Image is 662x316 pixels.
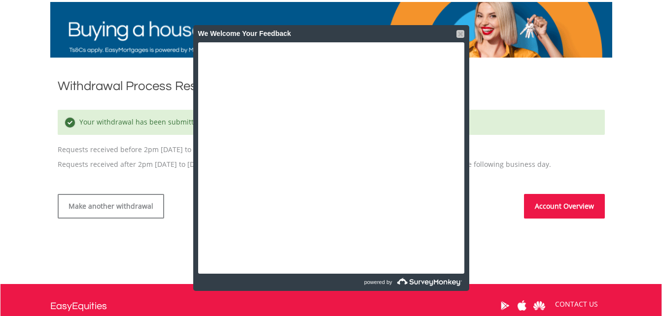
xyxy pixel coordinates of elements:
[198,25,464,42] div: We Welcome Your Feedback
[58,100,605,155] p: Requests received before 2pm [DATE] to [DATE], will be released from our ABSA bank account by 4pm.
[77,117,204,126] span: Your withdrawal has been submitted.
[58,194,164,219] a: Make another withdrawal
[50,2,612,58] img: EasyMortage Promotion Banner
[524,194,605,219] a: Account Overview
[58,159,605,169] p: Requests received after 2pm [DATE] to [DATE], as well as requests received on a weekend/public ho...
[364,274,392,291] span: powered by
[316,274,464,291] a: powered by
[58,77,605,95] h1: Withdrawal Process Result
